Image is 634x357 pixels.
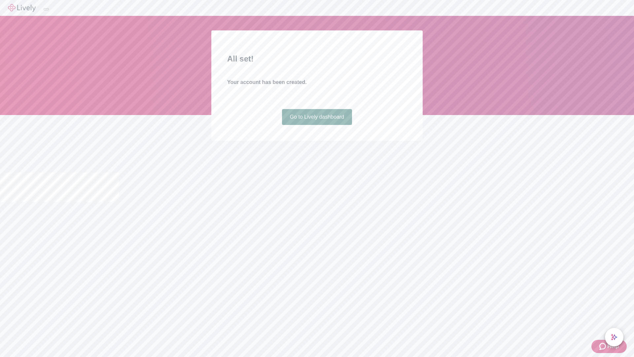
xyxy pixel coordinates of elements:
[611,334,617,340] svg: Lively AI Assistant
[607,342,619,350] span: Help
[605,328,623,346] button: chat
[591,340,627,353] button: Zendesk support iconHelp
[227,78,407,86] h4: Your account has been created.
[599,342,607,350] svg: Zendesk support icon
[44,8,49,10] button: Log out
[282,109,352,125] a: Go to Lively dashboard
[227,53,407,65] h2: All set!
[8,4,36,12] img: Lively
